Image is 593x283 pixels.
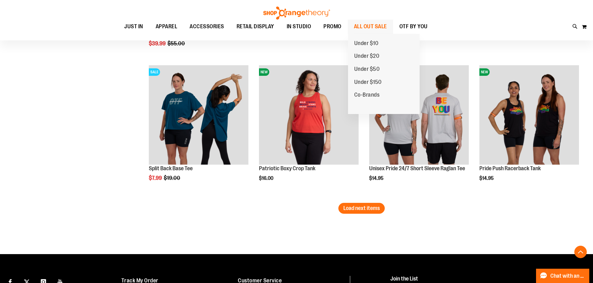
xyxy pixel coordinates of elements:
[156,20,177,34] span: APPAREL
[256,62,362,197] div: product
[369,165,465,171] a: Unisex Pride 24/7 Short Sleeve Raglan Tee
[476,62,582,197] div: product
[338,203,385,214] button: Load next items
[479,68,490,76] span: NEW
[354,79,382,87] span: Under $150
[146,62,252,197] div: product
[479,176,495,181] span: $14.95
[167,40,186,47] span: $55.00
[259,65,359,166] a: Patriotic Boxy Crop TankNEW
[399,20,428,34] span: OTF BY YOU
[536,269,590,283] button: Chat with an Expert
[237,20,274,34] span: RETAIL DISPLAY
[149,68,160,76] span: SALE
[479,65,579,165] img: Pride Push Racerback Tank
[259,176,274,181] span: $16.00
[479,65,579,166] a: Pride Push Racerback TankNEW
[479,165,541,171] a: Pride Push Racerback Tank
[124,20,143,34] span: JUST IN
[354,53,379,61] span: Under $20
[259,68,269,76] span: NEW
[354,40,379,48] span: Under $10
[366,62,472,197] div: product
[323,20,341,34] span: PROMO
[259,65,359,165] img: Patriotic Boxy Crop Tank
[149,65,248,166] a: Split Back Base TeeSALE
[354,20,387,34] span: ALL OUT SALE
[369,65,469,165] img: Unisex Pride 24/7 Short Sleeve Raglan Tee
[287,20,311,34] span: IN STUDIO
[259,165,315,171] a: Patriotic Boxy Crop Tank
[190,20,224,34] span: ACCESSORIES
[550,273,586,279] span: Chat with an Expert
[149,175,163,181] span: $7.99
[369,176,384,181] span: $14.95
[149,40,167,47] span: $39.99
[369,65,469,166] a: Unisex Pride 24/7 Short Sleeve Raglan TeeNEW
[574,246,587,258] button: Back To Top
[149,65,248,165] img: Split Back Base Tee
[149,165,193,171] a: Split Back Base Tee
[343,205,380,211] span: Load next items
[262,7,331,20] img: Shop Orangetheory
[354,66,380,74] span: Under $50
[164,175,181,181] span: $19.00
[354,92,380,99] span: Co-Brands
